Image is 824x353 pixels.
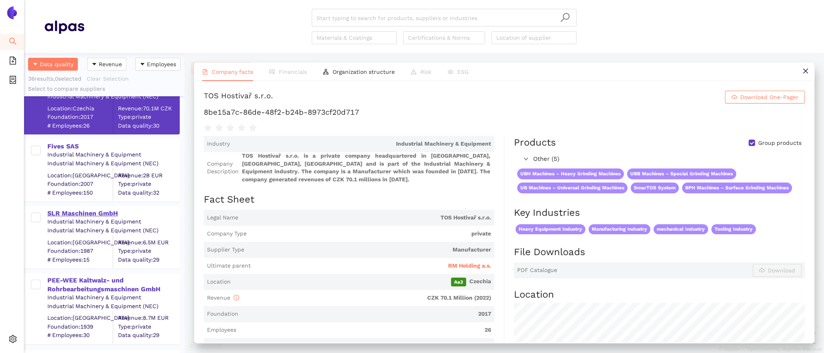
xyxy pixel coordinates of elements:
div: Revenue: 70.1M CZK [118,104,179,112]
span: eye [448,69,453,75]
div: PEE-WEE Kaltwalz- und Rohrbearbeitungsmaschinen GmbH [47,276,179,294]
span: Data quality [40,60,73,69]
button: caret-downData quality [28,58,78,71]
img: Homepage [44,17,84,37]
span: Other (5) [533,154,801,164]
div: SLR Maschinen GmbH [47,209,179,218]
span: private [250,230,491,238]
span: # Employees: 15 [47,256,113,264]
span: star [215,124,223,132]
span: Organization structure [333,69,395,75]
span: # Employees: 150 [47,189,113,197]
span: info-circle [233,295,239,300]
div: Industrial Machinery & Equipment (NEC) [47,302,179,310]
span: Legal Name [207,214,238,222]
span: right [524,156,528,161]
span: caret-down [91,61,97,68]
div: TOS Hostivař s.r.o. [204,91,273,103]
span: star [237,124,246,132]
span: ESG [457,69,469,75]
span: mechanical Industry [654,224,708,234]
span: Revenue [207,294,239,301]
span: Foundation: 2007 [47,180,113,188]
span: Group products [755,139,805,147]
span: setting [9,332,17,348]
span: warning [411,69,416,75]
span: Company Description [207,160,239,176]
span: Financials [279,69,307,75]
span: Foundation [207,310,238,318]
img: Logo [6,6,18,19]
span: file-text [202,69,208,75]
button: close [796,63,814,81]
span: apartment [323,69,329,75]
span: # Employees: 26 [47,122,113,130]
span: Heavy Equipment Industry [516,224,585,234]
span: Manufacturer [248,246,491,254]
span: caret-down [32,61,38,68]
span: Data quality: 30 [118,122,179,130]
div: Revenue: 8.7M EUR [118,314,179,322]
span: Czechia [234,278,491,286]
div: Industrial Machinery & Equipment (NEC) [47,227,179,235]
span: # Employees: 30 [47,331,113,339]
span: Download One-Pager [740,93,798,101]
span: file-add [9,54,17,70]
span: 26 [239,326,491,334]
span: Location [207,278,231,286]
span: 36 results, 0 selected [28,75,81,82]
span: Type: private [118,247,179,255]
h2: Key Industries [514,206,805,220]
span: TOS Hostivař s.r.o. [242,214,491,222]
span: Data quality: 32 [118,189,179,197]
span: RM Holding a.s. [448,262,491,270]
span: Data quality: 29 [118,256,179,264]
button: caret-downEmployees [135,58,181,71]
span: CZK 70.1 Million (2022) [242,294,491,302]
span: Risk [420,69,432,75]
div: Location: Czechia [47,104,113,112]
span: Foundation: 1939 [47,323,113,331]
h1: 8be15a7c-86de-48f2-b24b-8973cf20d717 [204,107,805,118]
h2: Location [514,288,805,302]
span: star [226,124,234,132]
div: Revenue: 6.5M EUR [118,238,179,246]
span: Employees [147,60,176,69]
div: Location: [GEOGRAPHIC_DATA] [47,238,113,246]
div: Industrial Machinery & Equipment (NEC) [47,160,179,168]
span: SmarTOS System [631,183,679,193]
div: Location: [GEOGRAPHIC_DATA] [47,171,113,179]
span: Industrial Machinery & Equipment [233,140,491,148]
h2: Fact Sheet [204,193,494,207]
h2: File Downloads [514,245,805,259]
div: Revenue: 2B EUR [118,171,179,179]
span: caret-down [140,61,145,68]
span: Rádiová [STREET_ADDRESS] [232,342,491,350]
div: Industrial Machinery & Equipment [47,294,179,302]
span: Foundation: 1987 [47,247,113,255]
span: star [204,124,212,132]
div: Other (5) [514,153,804,166]
span: 2017 [242,310,491,318]
span: star [249,124,257,132]
span: Aa3 [451,278,466,286]
span: Foundation: 2017 [47,113,113,121]
span: fund-view [269,69,275,75]
span: cloud-download [731,94,737,101]
div: Select to compare suppliers [28,85,181,93]
span: Type: private [118,180,179,188]
span: Employees [207,326,236,334]
div: Products [514,136,556,150]
div: Industrial Machinery & Equipment [47,151,179,159]
span: Company Type [207,230,247,238]
span: Type: private [118,113,179,121]
span: Manufacturing Industry [589,224,650,234]
span: Ultimate parent [207,262,251,270]
div: Location: [GEOGRAPHIC_DATA] [47,314,113,322]
span: search [560,12,570,22]
button: cloud-downloadDownload One-Pager [725,91,805,103]
span: search [9,34,17,51]
span: Company facts [212,69,253,75]
span: TOS Hostivař s.r.o. is a private company headquartered in [GEOGRAPHIC_DATA], [GEOGRAPHIC_DATA], [... [242,152,491,183]
span: BPH Machines – Surface Grinding Machines [682,183,792,193]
